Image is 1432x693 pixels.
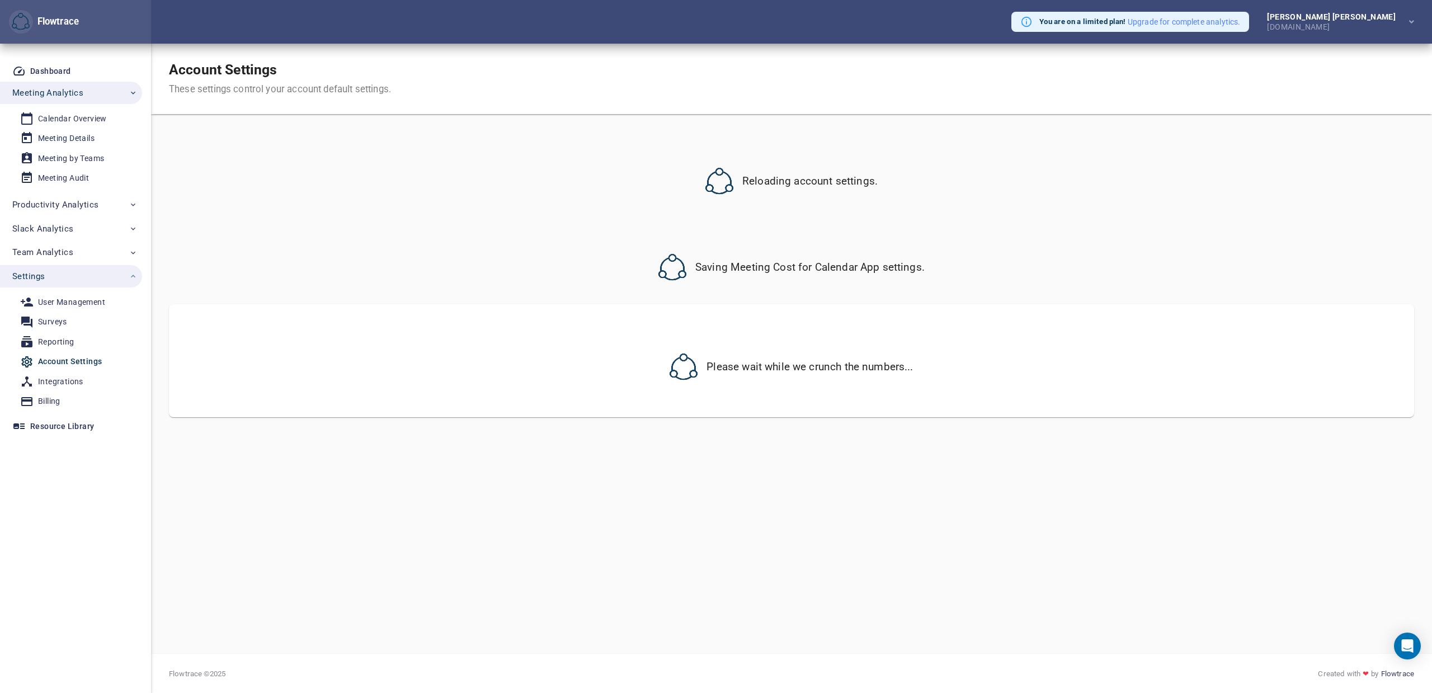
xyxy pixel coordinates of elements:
div: Surveys [38,315,67,329]
div: Meeting Details [38,131,95,145]
span: Slack Analytics [12,221,73,236]
span: Team Analytics [12,245,73,260]
span: by [1371,668,1378,679]
div: Account Settings [38,355,102,369]
div: Please wait while we crunch the numbers... [218,353,1365,381]
button: Flowtrace [9,10,33,34]
div: Integrations [38,375,83,389]
div: Meeting Audit [38,171,89,185]
div: [PERSON_NAME] [PERSON_NAME] [1267,13,1400,21]
div: Saving Meeting Cost for Calendar App settings. [205,254,1378,282]
div: Created with [1318,668,1414,679]
span: Flowtrace © 2025 [169,668,225,679]
a: Flowtrace [1381,668,1414,679]
strong: You are on a limited plan! [1039,17,1126,26]
div: Open Intercom Messenger [1394,633,1421,659]
span: Settings [12,269,45,284]
div: Reloading account settings. [205,168,1378,196]
span: Meeting Analytics [12,86,83,100]
div: Reporting [38,335,74,349]
button: Upgrade for complete analytics. [1128,16,1241,27]
div: User Management [38,295,105,309]
div: Flowtrace [9,10,79,34]
div: Flowtrace [33,15,79,29]
div: [DOMAIN_NAME] [1267,21,1400,31]
span: Productivity Analytics [12,197,98,212]
img: Flowtrace [12,13,30,31]
div: Meeting by Teams [38,152,104,166]
span: ❤ [1360,668,1371,679]
div: Billing [38,394,60,408]
div: Dashboard [30,64,71,78]
div: These settings control your account default settings. [169,83,391,96]
div: Calendar Overview [38,112,107,126]
h1: Account Settings [169,62,391,78]
button: [PERSON_NAME] [PERSON_NAME][DOMAIN_NAME] [1249,10,1423,34]
div: Resource Library [30,419,94,433]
